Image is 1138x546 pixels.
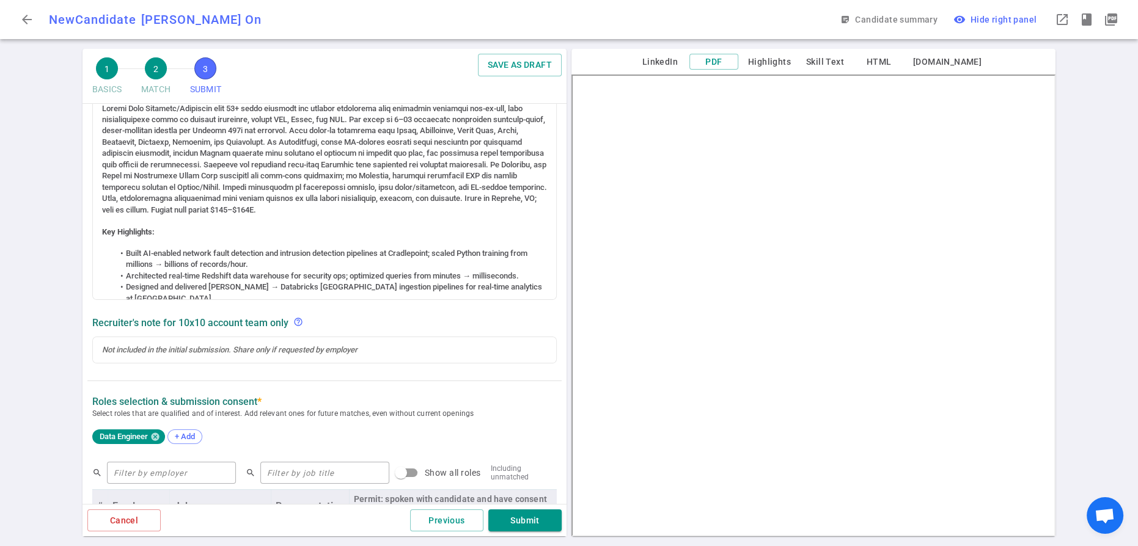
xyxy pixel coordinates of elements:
[1087,497,1123,534] a: Open chat
[114,248,548,271] li: Built AI-enabled network fault detection and intrusion detection pipelines at Cradlepoint; scaled...
[92,407,557,420] span: Select roles that are qualified and of interest. Add relevant ones for future matches, even witho...
[840,15,850,24] span: sticky_note_2
[1055,12,1070,27] span: launch
[488,509,562,532] button: Submit
[87,54,127,103] button: 1BASICS
[136,54,175,103] button: 2MATCH
[425,468,481,478] span: Show all roles
[102,103,547,216] div: Loremi Dolo Sitametc/Adipiscin elit 53+ seddo eiusmodt inc utlabor etdolorema aliq enimadmin veni...
[271,489,349,524] th: Representation
[1104,12,1118,27] i: picture_as_pdf
[87,509,161,532] button: Cancel
[478,54,562,76] button: SAVE AS DRAFT
[141,12,262,27] span: [PERSON_NAME] On
[854,54,903,70] button: HTML
[838,9,942,31] button: Open sticky note
[293,317,308,329] div: Not included in the initial submission. Share only if requested by employer
[194,57,216,79] span: 3
[1099,7,1123,32] button: Open PDF in a popup
[689,54,738,70] button: PDF
[92,468,102,478] span: search
[141,79,171,100] span: MATCH
[92,79,122,100] span: BASICS
[1074,7,1099,32] button: Open resume highlights in a popup
[801,54,850,70] button: Skill Text
[20,12,34,27] span: arrow_back
[293,317,303,327] span: help_outline
[107,463,236,482] input: Filter by employer
[145,57,167,79] span: 2
[92,317,288,329] strong: Recruiter's note for 10x10 account team only
[743,54,796,70] button: Highlights
[15,7,39,32] button: Go back
[114,271,548,282] li: Architected real-time Redshift data warehouse for security ops; optimized queries from minutes → ...
[953,13,966,26] i: visibility
[246,468,255,478] span: search
[410,509,483,532] button: Previous
[1079,12,1094,27] span: book
[491,464,557,481] div: Including unmatched
[108,489,169,524] th: Employer
[636,54,685,70] button: LinkedIn
[354,492,552,521] div: Permit: spoken with candidate and have consent Pitch: consent pending
[92,396,262,407] label: Roles Selection & Submission Consent
[1050,7,1074,32] button: Open LinkedIn as a popup
[260,463,389,482] input: Filter by job title
[49,12,136,27] span: New Candidate
[95,432,153,441] span: Data Engineer
[114,282,548,304] li: Designed and delivered [PERSON_NAME] → Databricks [GEOGRAPHIC_DATA] ingestion pipelines for real-...
[102,227,155,236] strong: Key Highlights:
[190,79,221,100] span: SUBMIT
[947,9,1045,31] button: visibilityHide right panel
[171,432,199,441] span: + Add
[908,54,986,70] button: [DOMAIN_NAME]
[92,489,108,524] th: #
[96,57,118,79] span: 1
[571,75,1055,536] iframe: candidate_document_preview__iframe
[169,489,271,524] th: Job
[185,54,226,103] button: 3SUBMIT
